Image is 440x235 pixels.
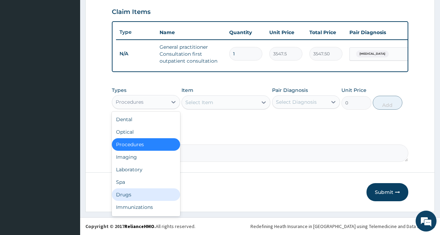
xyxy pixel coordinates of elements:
div: Select Item [185,99,213,106]
button: Submit [366,183,408,201]
button: Add [373,96,402,110]
div: Chat with us now [36,39,117,48]
div: Immunizations [112,201,180,213]
img: d_794563401_company_1708531726252_794563401 [13,35,28,52]
td: N/A [116,47,156,60]
div: Drugs [112,188,180,201]
th: Pair Diagnosis [346,25,423,39]
div: Minimize live chat window [114,3,131,20]
div: Procedures [116,99,144,105]
div: Redefining Heath Insurance in [GEOGRAPHIC_DATA] using Telemedicine and Data Science! [250,223,435,230]
div: Dental [112,113,180,126]
th: Unit Price [266,25,306,39]
div: Spa [112,176,180,188]
th: Type [116,26,156,39]
label: Item [182,87,193,94]
label: Unit Price [341,87,366,94]
a: RelianceHMO [124,223,154,229]
th: Quantity [226,25,266,39]
label: Pair Diagnosis [272,87,308,94]
th: Name [156,25,226,39]
span: [MEDICAL_DATA] [356,50,389,57]
div: Imaging [112,151,180,163]
div: Laboratory [112,163,180,176]
textarea: Type your message and hit 'Enter' [3,159,133,183]
span: We're online! [40,72,96,142]
strong: Copyright © 2017 . [85,223,156,229]
div: Select Diagnosis [276,99,317,105]
th: Total Price [306,25,346,39]
div: Others [112,213,180,226]
label: Comment [112,135,408,141]
footer: All rights reserved. [80,217,440,235]
div: Optical [112,126,180,138]
td: General practitioner Consultation first outpatient consultation [156,40,226,68]
h3: Claim Items [112,8,150,16]
div: Procedures [112,138,180,151]
label: Types [112,87,126,93]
